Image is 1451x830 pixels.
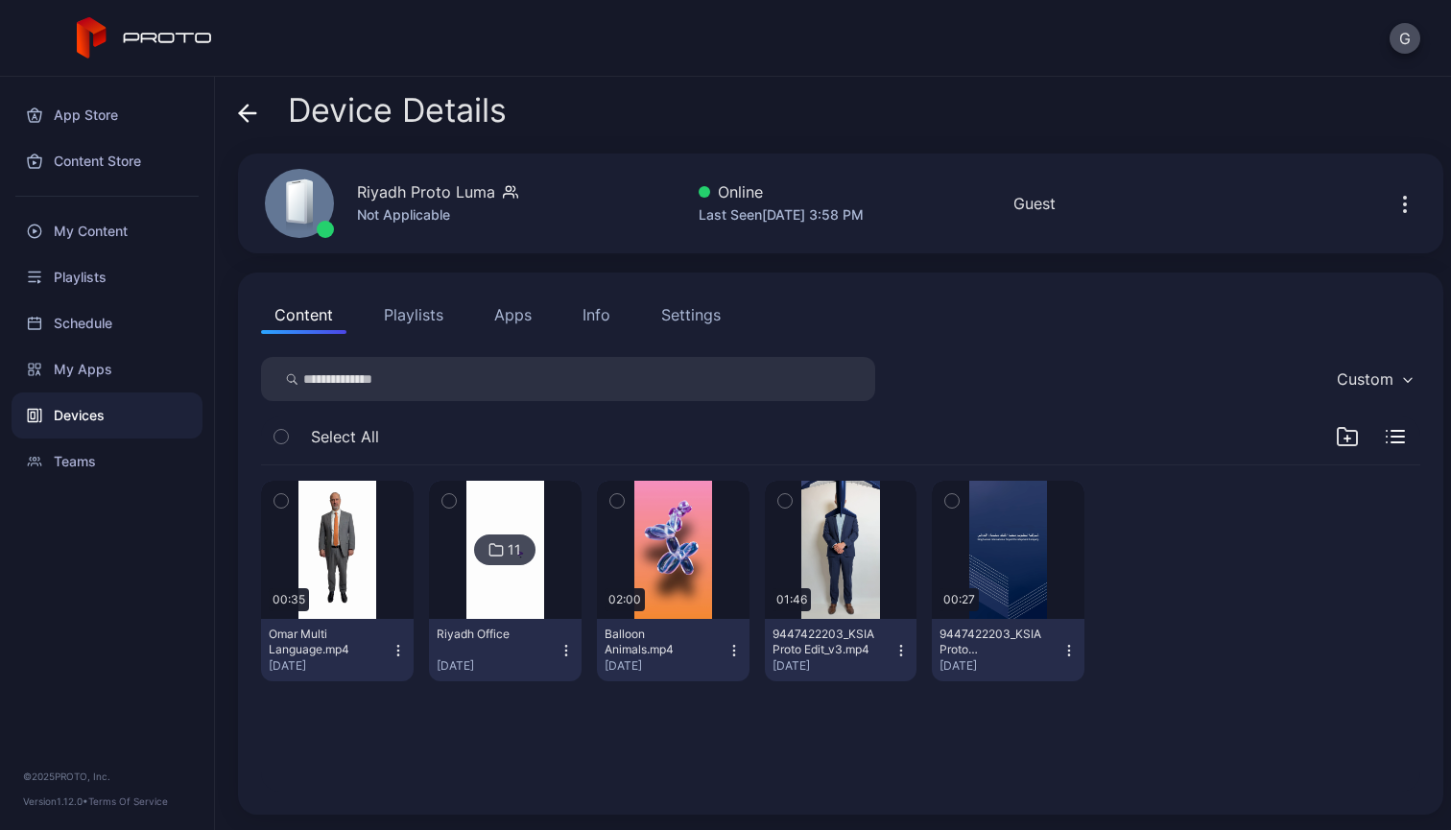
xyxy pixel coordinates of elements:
[12,300,202,346] a: Schedule
[311,425,379,448] span: Select All
[429,619,582,681] button: Riyadh Office[DATE]
[261,296,346,334] button: Content
[773,627,878,657] div: 9447422203_KSIAProto Edit_v3.mp4
[583,303,610,326] div: Info
[481,296,545,334] button: Apps
[288,92,507,129] span: Device Details
[12,254,202,300] a: Playlists
[940,658,1061,674] div: [DATE]
[437,658,559,674] div: [DATE]
[932,619,1084,681] button: 9447422203_KSIAProto LOOP_v2.mp4[DATE]
[269,658,391,674] div: [DATE]
[1013,192,1056,215] div: Guest
[261,619,414,681] button: Omar Multi Language.mp4[DATE]
[940,627,1045,657] div: 9447422203_KSIAProto LOOP_v2.mp4
[357,203,518,226] div: Not Applicable
[1327,357,1420,401] button: Custom
[508,541,521,558] div: 11
[605,658,726,674] div: [DATE]
[648,296,734,334] button: Settings
[370,296,457,334] button: Playlists
[12,439,202,485] a: Teams
[661,303,721,326] div: Settings
[12,92,202,138] a: App Store
[12,392,202,439] a: Devices
[699,180,864,203] div: Online
[12,346,202,392] a: My Apps
[1337,369,1393,389] div: Custom
[357,180,495,203] div: Riyadh Proto Luma
[23,769,191,784] div: © 2025 PROTO, Inc.
[12,208,202,254] a: My Content
[88,795,168,807] a: Terms Of Service
[773,658,894,674] div: [DATE]
[23,795,88,807] span: Version 1.12.0 •
[1390,23,1420,54] button: G
[605,627,710,657] div: Balloon Animals.mp4
[699,203,864,226] div: Last Seen [DATE] 3:58 PM
[597,619,749,681] button: Balloon Animals.mp4[DATE]
[12,138,202,184] a: Content Store
[269,627,374,657] div: Omar Multi Language.mp4
[437,627,542,642] div: Riyadh Office
[765,619,917,681] button: 9447422203_KSIAProto Edit_v3.mp4[DATE]
[569,296,624,334] button: Info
